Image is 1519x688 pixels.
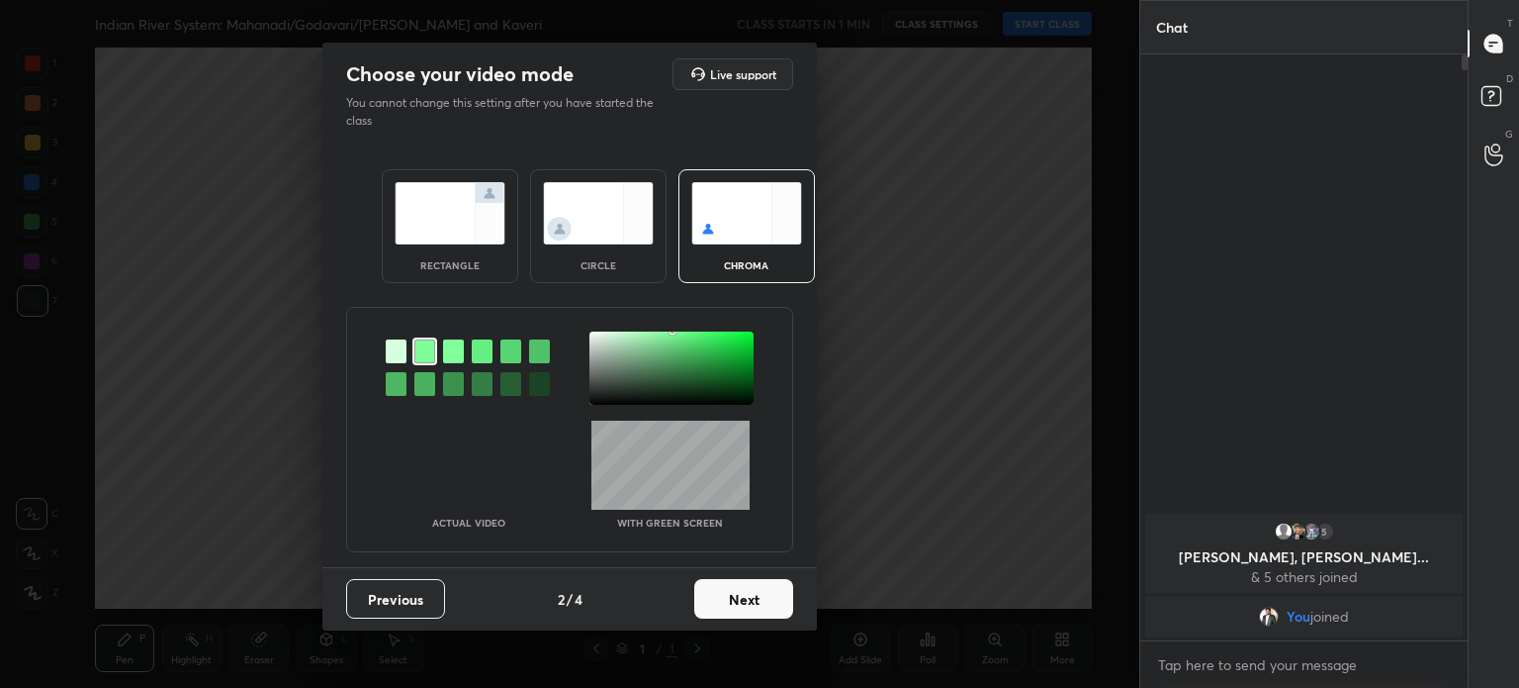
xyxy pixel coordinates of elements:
[1287,609,1310,625] span: You
[543,182,654,245] img: circleScreenIcon.acc0effb.svg
[567,589,573,610] h4: /
[1301,522,1321,541] img: 668996095a0942bfbc838e746cd3aab2.jpg
[1507,16,1513,31] p: T
[1506,71,1513,86] p: D
[1157,569,1451,585] p: & 5 others joined
[346,94,667,130] p: You cannot change this setting after you have started the class
[559,260,638,270] div: circle
[710,68,776,80] h5: Live support
[1310,609,1349,625] span: joined
[1140,510,1468,640] div: grid
[346,61,574,87] h2: Choose your video mode
[395,182,505,245] img: normalScreenIcon.ae25ed63.svg
[707,260,786,270] div: chroma
[694,579,793,619] button: Next
[558,589,565,610] h4: 2
[1140,1,1204,53] p: Chat
[432,518,505,528] p: Actual Video
[575,589,582,610] h4: 4
[617,518,723,528] p: With green screen
[691,182,802,245] img: chromaScreenIcon.c19ab0a0.svg
[1274,522,1294,541] img: default.png
[346,579,445,619] button: Previous
[1505,127,1513,142] p: G
[1288,522,1307,541] img: 4336f660549d4f49849ac511b755e6ba.jpg
[1259,607,1279,627] img: fbb3c24a9d964a2d9832b95166ca1330.jpg
[410,260,490,270] div: rectangle
[1157,549,1451,565] p: [PERSON_NAME], [PERSON_NAME]...
[1315,522,1335,541] div: 5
